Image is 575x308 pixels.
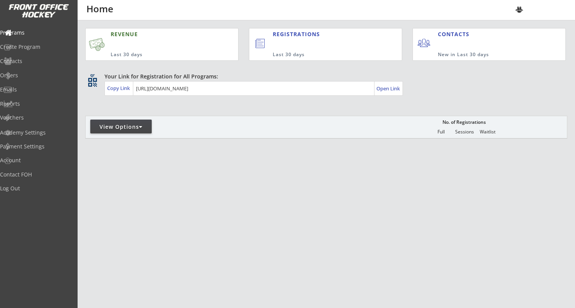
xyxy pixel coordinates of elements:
[111,30,202,38] div: REVENUE
[104,73,544,80] div: Your Link for Registration for All Programs:
[476,129,499,135] div: Waitlist
[111,52,202,58] div: Last 30 days
[453,129,476,135] div: Sessions
[107,85,131,92] div: Copy Link
[90,123,152,131] div: View Options
[273,52,370,58] div: Last 30 days
[273,30,367,38] div: REGISTRATIONS
[87,77,98,88] button: qr_code
[376,85,401,92] div: Open Link
[376,83,401,94] a: Open Link
[438,52,530,58] div: New in Last 30 days
[438,30,473,38] div: CONTACTS
[440,120,488,125] div: No. of Registrations
[429,129,452,135] div: Full
[88,73,97,78] div: qr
